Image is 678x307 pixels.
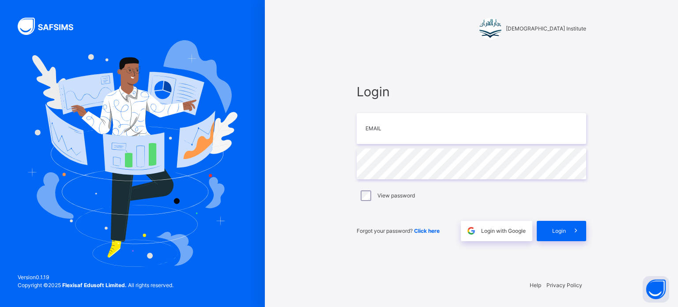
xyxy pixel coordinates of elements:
[357,82,586,101] span: Login
[62,282,127,288] strong: Flexisaf Edusoft Limited.
[357,227,440,234] span: Forgot your password?
[506,25,586,33] span: [DEMOGRAPHIC_DATA] Institute
[377,192,415,200] label: View password
[530,282,541,288] a: Help
[643,276,669,303] button: Open asap
[27,40,237,266] img: Hero Image
[18,273,173,281] span: Version 0.1.19
[414,227,440,234] a: Click here
[18,18,84,35] img: SAFSIMS Logo
[546,282,582,288] a: Privacy Policy
[466,226,476,236] img: google.396cfc9801f0270233282035f929180a.svg
[18,282,173,288] span: Copyright © 2025 All rights reserved.
[552,227,566,235] span: Login
[481,227,526,235] span: Login with Google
